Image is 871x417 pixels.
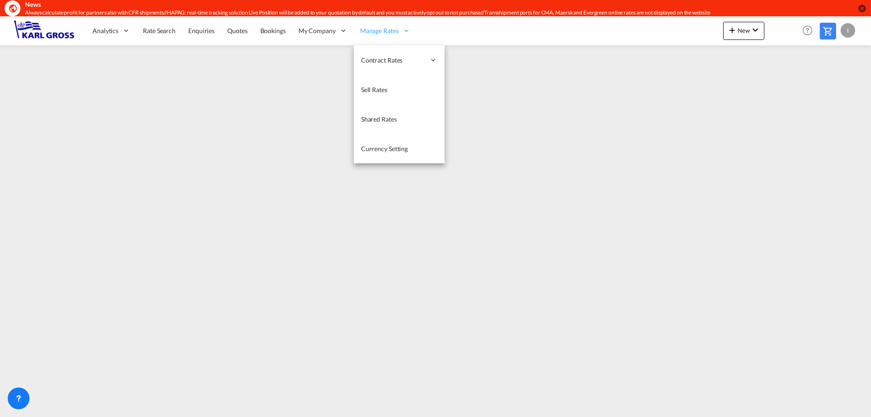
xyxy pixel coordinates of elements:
[182,16,221,45] a: Enquiries
[298,26,336,35] span: My Company
[354,104,445,134] a: Shared Rates
[292,16,354,45] div: My Company
[750,25,761,35] md-icon: icon-chevron-down
[137,16,182,45] a: Rate Search
[727,27,761,34] span: New
[14,20,75,41] img: 3269c73066d711f095e541db4db89301.png
[93,26,118,35] span: Analytics
[361,86,387,93] span: Sell Rates
[227,27,247,34] span: Quotes
[361,56,426,65] span: Contract Rates
[727,25,738,35] md-icon: icon-plus 400-fg
[354,75,445,104] a: Sell Rates
[360,26,399,35] span: Manage Rates
[354,16,417,45] div: Manage Rates
[354,45,445,75] div: Contract Rates
[354,134,445,163] a: Currency Setting
[841,23,855,38] div: I
[86,16,137,45] div: Analytics
[361,145,408,152] span: Currency Setting
[723,22,764,40] button: icon-plus 400-fgNewicon-chevron-down
[260,27,286,34] span: Bookings
[221,16,254,45] a: Quotes
[143,27,176,34] span: Rate Search
[800,23,820,39] div: Help
[25,9,737,17] div: Always calculate profit for partners also with CFR shipments//HAPAG: real-time tracking solution ...
[188,27,215,34] span: Enquiries
[857,4,866,13] button: icon-close-circle
[800,23,815,38] span: Help
[8,4,17,13] md-icon: icon-earth
[254,16,292,45] a: Bookings
[361,115,397,123] span: Shared Rates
